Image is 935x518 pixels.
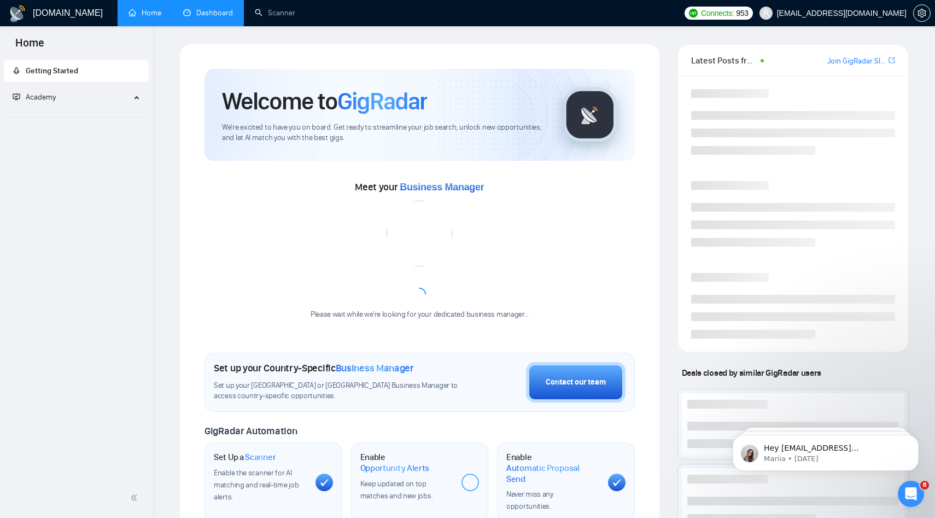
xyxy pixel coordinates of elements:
[7,35,53,58] span: Home
[360,463,430,474] span: Opportunity Alerts
[762,9,770,17] span: user
[245,452,276,463] span: Scanner
[913,9,931,18] a: setting
[26,66,78,75] span: Getting Started
[691,54,757,67] span: Latest Posts from the GigRadar Community
[214,468,299,502] span: Enable the scanner for AI matching and real-time job alerts.
[183,8,233,18] a: dashboardDashboard
[827,55,886,67] a: Join GigRadar Slack Community
[13,67,20,74] span: rocket
[337,86,427,116] span: GigRadar
[13,93,20,101] span: fund-projection-screen
[214,452,276,463] h1: Set Up a
[130,492,141,503] span: double-left
[48,42,189,52] p: Message from Mariia, sent 2w ago
[355,181,484,193] span: Meet your
[336,362,414,374] span: Business Manager
[222,123,545,143] span: We're excited to have you on board. Get ready to streamline your job search, unlock new opportuni...
[4,60,149,82] li: Getting Started
[716,412,935,488] iframe: Intercom notifications message
[506,463,599,484] span: Automatic Proposal Send
[13,92,56,102] span: Academy
[506,490,553,511] span: Never miss any opportunities.
[920,481,929,490] span: 8
[214,362,414,374] h1: Set up your Country-Specific
[898,481,924,507] iframe: Intercom live chat
[914,9,930,18] span: setting
[736,7,748,19] span: 953
[304,310,535,320] div: Please wait while we're looking for your dedicated business manager...
[360,452,453,473] h1: Enable
[400,182,484,193] span: Business Manager
[387,201,452,266] img: error
[506,452,599,484] h1: Enable
[4,113,149,120] li: Academy Homepage
[563,88,617,142] img: gigradar-logo.png
[255,8,295,18] a: searchScanner
[411,286,429,304] span: loading
[26,92,56,102] span: Academy
[889,56,895,65] span: export
[526,362,626,403] button: Contact our team
[913,4,931,22] button: setting
[204,425,297,437] span: GigRadar Automation
[689,9,698,18] img: upwork-logo.png
[222,86,427,116] h1: Welcome to
[360,479,433,500] span: Keep updated on top matches and new jobs.
[9,5,26,22] img: logo
[677,363,826,382] span: Deals closed by similar GigRadar users
[701,7,734,19] span: Connects:
[48,32,189,182] span: Hey [EMAIL_ADDRESS][DOMAIN_NAME], Looks like your Upwork agency FutureSells ran out of connects. ...
[889,55,895,66] a: export
[546,376,606,388] div: Contact our team
[214,381,461,401] span: Set up your [GEOGRAPHIC_DATA] or [GEOGRAPHIC_DATA] Business Manager to access country-specific op...
[128,8,161,18] a: homeHome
